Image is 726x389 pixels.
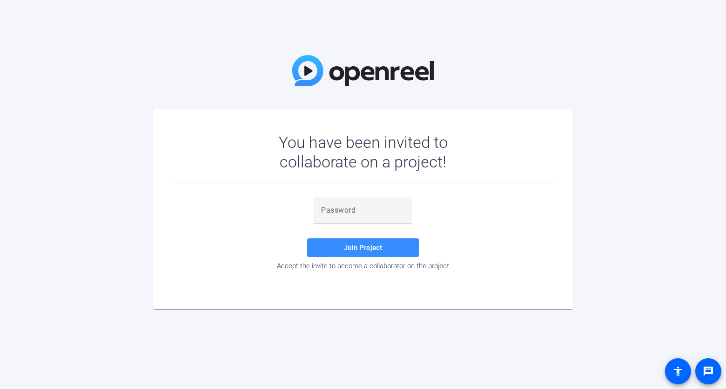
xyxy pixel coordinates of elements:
[172,262,554,270] div: Accept the invite to become a collaborator on the project
[703,366,714,377] mat-icon: message
[252,132,475,172] div: You have been invited to collaborate on a project!
[344,243,382,252] span: Join Project
[292,55,434,86] img: OpenReel Logo
[321,205,405,216] input: Password
[307,238,419,257] button: Join Project
[672,366,684,377] mat-icon: accessibility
